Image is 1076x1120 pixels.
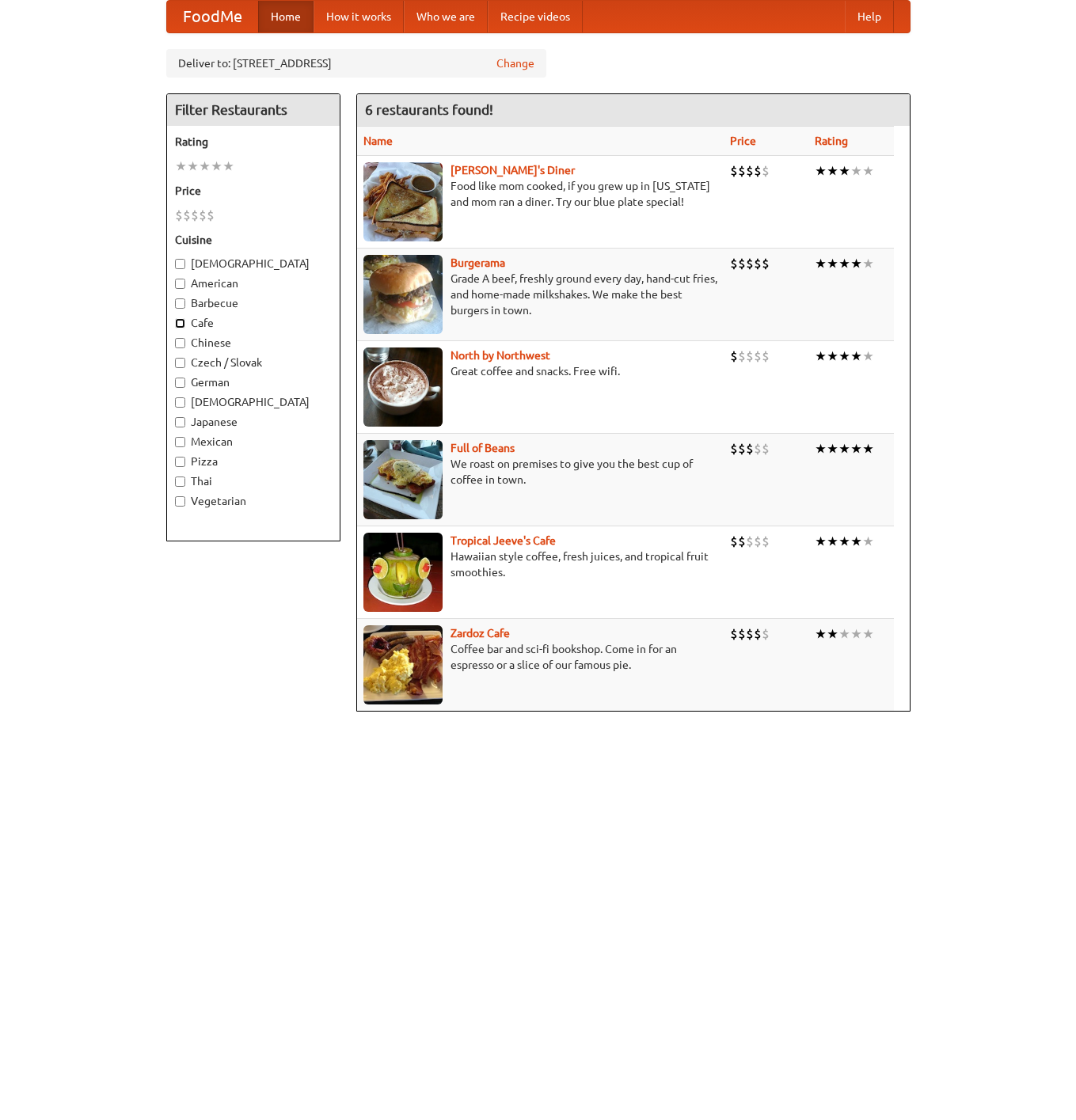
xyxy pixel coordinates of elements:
[175,414,332,430] label: Japanese
[222,158,234,175] li: ★
[363,347,443,427] img: north.jpg
[730,162,738,180] li: $
[175,397,185,408] input: [DEMOGRAPHIC_DATA]
[207,207,215,224] li: $
[827,440,838,457] li: ★
[363,162,443,241] img: sallys.jpg
[183,207,191,224] li: $
[762,347,770,365] li: $
[175,434,332,450] label: Mexican
[363,363,717,379] p: Great coffee and snacks. Free wifi.
[363,456,717,488] p: We roast on premises to give you the best cup of coffee in town.
[838,347,850,365] li: ★
[175,374,332,390] label: German
[175,318,185,328] input: Cafe
[850,625,862,643] li: ★
[815,533,827,550] li: ★
[754,625,762,643] li: $
[850,533,862,550] li: ★
[175,394,332,410] label: [DEMOGRAPHIC_DATA]
[363,625,443,704] img: zardoz.jpg
[451,349,550,362] a: North by Northwest
[175,437,185,447] input: Mexican
[850,255,862,272] li: ★
[175,134,332,150] h5: Rating
[175,338,185,348] input: Chinese
[850,347,862,365] li: ★
[175,454,332,469] label: Pizza
[363,641,717,673] p: Coffee bar and sci-fi bookshop. Come in for an espresso or a slice of our famous pie.
[862,255,874,272] li: ★
[738,347,746,365] li: $
[762,625,770,643] li: $
[738,255,746,272] li: $
[827,162,838,180] li: ★
[175,279,185,289] input: American
[363,255,443,334] img: burgerama.jpg
[738,440,746,457] li: $
[363,271,717,318] p: Grade A beef, freshly ground every day, hand-cut fries, and home-made milkshakes. We make the bes...
[754,347,762,365] li: $
[746,347,754,365] li: $
[862,162,874,180] li: ★
[488,1,583,32] a: Recipe videos
[175,496,185,507] input: Vegetarian
[746,533,754,550] li: $
[815,162,827,180] li: ★
[754,533,762,550] li: $
[862,625,874,643] li: ★
[451,442,515,454] a: Full of Beans
[746,625,754,643] li: $
[175,207,183,224] li: $
[845,1,894,32] a: Help
[363,440,443,519] img: beans.jpg
[258,1,314,32] a: Home
[862,347,874,365] li: ★
[175,256,332,271] label: [DEMOGRAPHIC_DATA]
[754,440,762,457] li: $
[175,355,332,370] label: Czech / Slovak
[451,256,505,269] a: Burgerama
[451,534,556,547] b: Tropical Jeeve's Cafe
[730,440,738,457] li: $
[175,315,332,331] label: Cafe
[815,255,827,272] li: ★
[850,162,862,180] li: ★
[730,135,756,147] a: Price
[175,358,185,368] input: Czech / Slovak
[175,457,185,467] input: Pizza
[175,259,185,269] input: [DEMOGRAPHIC_DATA]
[862,533,874,550] li: ★
[815,625,827,643] li: ★
[175,232,332,248] h5: Cuisine
[827,347,838,365] li: ★
[838,533,850,550] li: ★
[451,164,575,177] a: [PERSON_NAME]'s Diner
[175,183,332,199] h5: Price
[815,440,827,457] li: ★
[175,476,185,487] input: Thai
[850,440,862,457] li: ★
[730,533,738,550] li: $
[363,533,443,612] img: jeeves.jpg
[838,162,850,180] li: ★
[167,1,258,32] a: FoodMe
[451,627,510,640] a: Zardoz Cafe
[838,255,850,272] li: ★
[175,158,187,175] li: ★
[211,158,222,175] li: ★
[199,158,211,175] li: ★
[175,493,332,509] label: Vegetarian
[363,549,717,580] p: Hawaiian style coffee, fresh juices, and tropical fruit smoothies.
[175,335,332,351] label: Chinese
[363,178,717,210] p: Food like mom cooked, if you grew up in [US_STATE] and mom ran a diner. Try our blue plate special!
[175,378,185,388] input: German
[738,625,746,643] li: $
[363,135,393,147] a: Name
[754,162,762,180] li: $
[862,440,874,457] li: ★
[827,533,838,550] li: ★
